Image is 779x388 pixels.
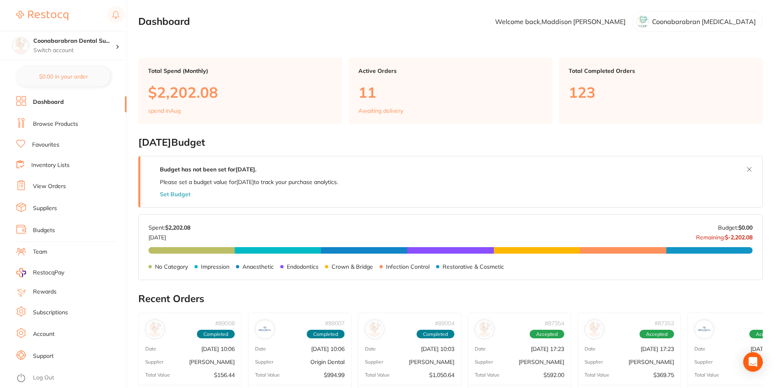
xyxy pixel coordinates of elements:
[696,322,712,337] img: Origin Dental
[417,330,454,339] span: Completed
[33,248,47,256] a: Team
[332,263,373,270] p: Crown & Bridge
[148,107,181,114] p: spend in Aug
[569,84,753,101] p: 123
[155,263,188,270] p: No Category
[33,37,116,45] h4: Coonabarabran Dental Surgery
[33,269,64,277] span: RestocqPay
[33,374,54,382] a: Log Out
[147,322,163,337] img: Adam Dental
[694,372,719,378] p: Total Value
[255,372,280,378] p: Total Value
[655,320,674,327] p: # 87353
[33,204,57,213] a: Suppliers
[33,288,57,296] a: Rewards
[358,68,543,74] p: Active Orders
[16,268,26,277] img: RestocqPay
[148,231,190,241] p: [DATE]
[33,309,68,317] a: Subscriptions
[16,67,110,86] button: $0.00 in your order
[585,346,596,352] p: Date
[16,372,124,385] button: Log Out
[287,263,319,270] p: Endodontics
[543,372,564,378] p: $592.00
[628,359,674,365] p: [PERSON_NAME]
[365,346,376,352] p: Date
[653,372,674,378] p: $369.75
[641,346,674,352] p: [DATE] 17:23
[33,352,54,360] a: Support
[138,137,763,148] h2: [DATE] Budget
[255,346,266,352] p: Date
[325,320,345,327] p: # 89007
[636,15,649,28] img: cXB3NzlycQ
[189,359,235,365] p: [PERSON_NAME]
[429,372,454,378] p: $1,050.64
[475,346,486,352] p: Date
[475,372,500,378] p: Total Value
[386,263,430,270] p: Infection Control
[33,98,64,106] a: Dashboard
[16,268,64,277] a: RestocqPay
[559,58,763,124] a: Total Completed Orders123
[32,141,59,149] a: Favourites
[145,346,156,352] p: Date
[160,166,256,173] strong: Budget has not been set for [DATE] .
[694,346,705,352] p: Date
[639,330,674,339] span: Accepted
[738,224,753,231] strong: $0.00
[530,330,564,339] span: Accepted
[365,372,390,378] p: Total Value
[33,46,116,55] p: Switch account
[255,359,273,365] p: Supplier
[148,84,332,101] p: $2,202.08
[138,16,190,27] h2: Dashboard
[307,330,345,339] span: Completed
[201,346,235,352] p: [DATE] 10:06
[358,107,403,114] p: Awaiting delivery
[16,11,68,20] img: Restocq Logo
[367,322,382,337] img: Henry Schein Halas
[349,58,552,124] a: Active Orders11Awaiting delivery
[475,359,493,365] p: Supplier
[215,320,235,327] p: # 89008
[145,359,164,365] p: Supplier
[696,231,753,241] p: Remaining:
[257,322,273,337] img: Origin Dental
[310,359,345,365] p: Origin Dental
[214,372,235,378] p: $156.44
[31,161,70,169] a: Inventory Lists
[33,182,66,191] a: View Orders
[365,359,383,365] p: Supplier
[718,224,753,231] p: Budget:
[311,346,345,352] p: [DATE] 10:06
[16,6,68,25] a: Restocq Logo
[421,346,454,352] p: [DATE] 10:03
[324,372,345,378] p: $994.99
[585,372,609,378] p: Total Value
[358,84,543,101] p: 11
[138,58,342,124] a: Total Spend (Monthly)$2,202.08spend inAug
[569,68,753,74] p: Total Completed Orders
[145,372,170,378] p: Total Value
[13,37,29,54] img: Coonabarabran Dental Surgery
[652,18,756,25] p: Coonabarabran [MEDICAL_DATA]
[531,346,564,352] p: [DATE] 17:23
[148,224,190,231] p: Spent:
[409,359,454,365] p: [PERSON_NAME]
[197,330,235,339] span: Completed
[160,191,190,197] button: Set Budget
[585,359,603,365] p: Supplier
[495,18,626,25] p: Welcome back, Maddison [PERSON_NAME]
[33,330,55,338] a: Account
[477,322,492,337] img: Henry Schein Halas
[160,179,338,185] p: Please set a budget value for [DATE] to track your purchase analytics.
[545,320,564,327] p: # 87354
[165,224,190,231] strong: $2,202.08
[443,263,504,270] p: Restorative & Cosmetic
[201,263,229,270] p: Impression
[148,68,332,74] p: Total Spend (Monthly)
[694,359,713,365] p: Supplier
[725,234,753,241] strong: $-2,202.08
[435,320,454,327] p: # 89004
